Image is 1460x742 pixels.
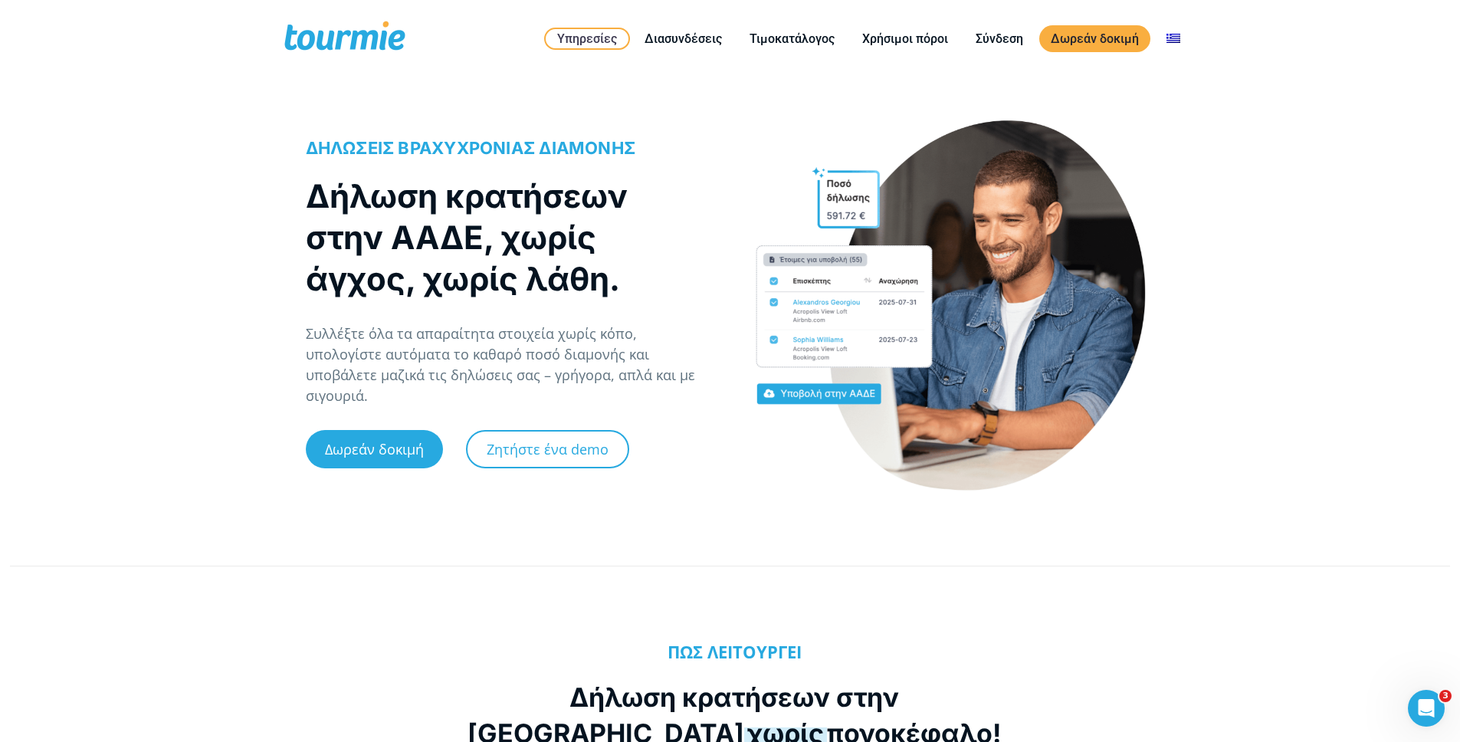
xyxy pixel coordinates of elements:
a: Αλλαγή σε [1155,29,1192,48]
a: Υπηρεσίες [544,28,630,50]
h1: Δήλωση κρατήσεων στην ΑΑΔΕ, χωρίς άγχος, χωρίς λάθη. [306,176,699,300]
a: Σύνδεση [964,29,1035,48]
iframe: Intercom live chat [1408,690,1445,727]
span: ΔΗΛΩΣΕΙΣ ΒΡΑΧΥΧΡΟΝΙΑΣ ΔΙΑΜΟΝΗΣ [306,138,636,158]
a: Χρήσιμοι πόροι [851,29,960,48]
span: 3 [1439,690,1452,702]
a: Διασυνδέσεις [633,29,733,48]
p: Συλλέξτε όλα τα απαραίτητα στοιχεία χωρίς κόπο, υπολογίστε αυτόματα το καθαρό ποσό διαμονής και υ... [306,323,714,406]
b: ΠΩΣ ΛΕΙΤΟΥΡΓΕΙ [668,640,802,663]
a: Δωρεάν δοκιμή [306,430,443,468]
a: Δωρεάν δοκιμή [1039,25,1150,52]
a: Ζητήστε ένα demo [466,430,629,468]
a: Τιμοκατάλογος [738,29,846,48]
